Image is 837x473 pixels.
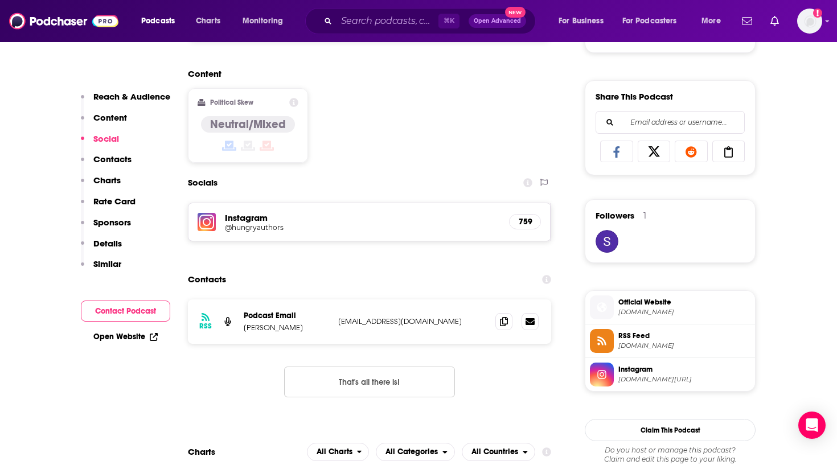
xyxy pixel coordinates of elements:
[712,141,745,162] a: Copy Link
[81,217,131,238] button: Sponsors
[590,295,750,319] a: Official Website[DOMAIN_NAME]
[317,448,352,456] span: All Charts
[559,13,604,29] span: For Business
[638,141,671,162] a: Share on X/Twitter
[9,10,118,32] img: Podchaser - Follow, Share and Rate Podcasts
[81,238,122,259] button: Details
[81,175,121,196] button: Charts
[93,91,170,102] p: Reach & Audience
[615,12,694,30] button: open menu
[244,323,329,332] p: [PERSON_NAME]
[307,443,370,461] h2: Platforms
[600,141,633,162] a: Share on Facebook
[590,363,750,386] a: Instagram[DOMAIN_NAME][URL]
[210,117,286,131] h4: Neutral/Mixed
[385,448,438,456] span: All Categories
[462,443,535,461] h2: Countries
[596,91,673,102] h3: Share This Podcast
[596,210,634,221] span: Followers
[235,12,298,30] button: open menu
[188,269,226,290] h2: Contacts
[93,112,127,123] p: Content
[618,342,750,350] span: hungryauthors.com
[551,12,618,30] button: open menu
[93,175,121,186] p: Charts
[596,230,618,253] img: tallisromney
[622,13,677,29] span: For Podcasters
[618,297,750,307] span: Official Website
[585,419,756,441] button: Claim This Podcast
[798,412,826,439] div: Open Intercom Messenger
[81,301,170,322] button: Contact Podcast
[797,9,822,34] button: Show profile menu
[585,446,756,455] span: Do you host or manage this podcast?
[284,367,455,397] button: Nothing here.
[93,154,132,164] p: Contacts
[701,13,721,29] span: More
[694,12,735,30] button: open menu
[225,223,500,232] a: @hungryauthors
[188,446,215,457] h2: Charts
[93,196,136,207] p: Rate Card
[797,9,822,34] span: Logged in as KCarter
[813,9,822,18] svg: Add a profile image
[188,68,542,79] h2: Content
[81,196,136,217] button: Rate Card
[766,11,783,31] a: Show notifications dropdown
[93,238,122,249] p: Details
[93,332,158,342] a: Open Website
[141,13,175,29] span: Podcasts
[376,443,455,461] button: open menu
[618,375,750,384] span: instagram.com/hungryauthors
[316,8,547,34] div: Search podcasts, credits, & more...
[505,7,526,18] span: New
[519,217,531,227] h5: 759
[196,13,220,29] span: Charts
[471,448,518,456] span: All Countries
[210,98,253,106] h2: Political Skew
[188,12,227,30] a: Charts
[225,212,500,223] h5: Instagram
[133,12,190,30] button: open menu
[469,14,526,28] button: Open AdvancedNew
[643,211,646,221] div: 1
[93,258,121,269] p: Similar
[81,258,121,279] button: Similar
[198,213,216,231] img: iconImage
[737,11,757,31] a: Show notifications dropdown
[474,18,521,24] span: Open Advanced
[81,112,127,133] button: Content
[199,322,212,331] h3: RSS
[590,329,750,353] a: RSS Feed[DOMAIN_NAME]
[605,112,735,133] input: Email address or username...
[81,133,119,154] button: Social
[244,311,329,320] p: Podcast Email
[675,141,708,162] a: Share on Reddit
[243,13,283,29] span: Monitoring
[376,443,455,461] h2: Categories
[338,316,486,326] p: [EMAIL_ADDRESS][DOMAIN_NAME]
[797,9,822,34] img: User Profile
[188,172,218,194] h2: Socials
[618,331,750,341] span: RSS Feed
[81,91,170,112] button: Reach & Audience
[81,154,132,175] button: Contacts
[462,443,535,461] button: open menu
[337,12,438,30] input: Search podcasts, credits, & more...
[93,217,131,228] p: Sponsors
[596,111,745,134] div: Search followers
[93,133,119,144] p: Social
[618,364,750,375] span: Instagram
[225,223,407,232] h5: @hungryauthors
[618,308,750,316] span: hungryauthors.com
[585,446,756,464] div: Claim and edit this page to your liking.
[307,443,370,461] button: open menu
[438,14,459,28] span: ⌘ K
